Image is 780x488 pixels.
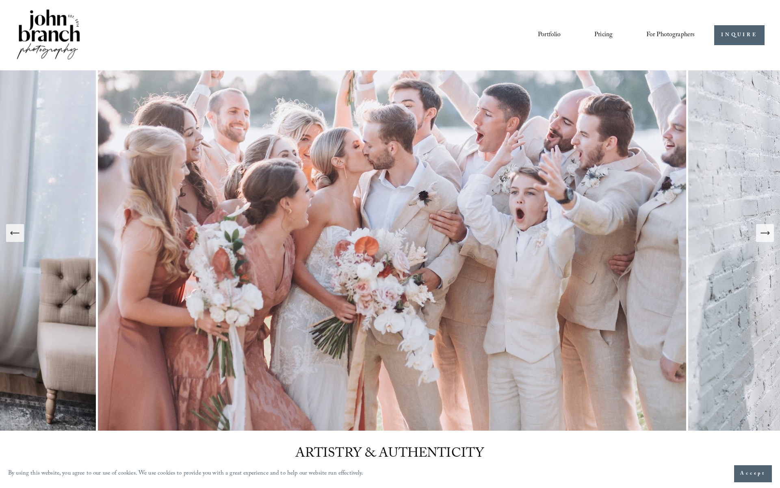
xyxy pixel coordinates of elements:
a: Portfolio [538,28,561,42]
button: Next Slide [756,224,774,242]
span: For Photographers [646,29,695,41]
span: Accept [740,470,766,478]
a: INQUIRE [714,25,764,45]
p: By using this website, you agree to our use of cookies. We use cookies to provide you with a grea... [8,468,364,480]
span: ARTISTRY & AUTHENTICITY [295,444,484,466]
a: Pricing [594,28,613,42]
img: A wedding party celebrating outdoors, featuring a bride and groom kissing amidst cheering bridesm... [96,35,688,431]
button: Previous Slide [6,224,24,242]
a: folder dropdown [646,28,695,42]
button: Accept [734,465,772,482]
img: John Branch IV Photography [15,8,81,63]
